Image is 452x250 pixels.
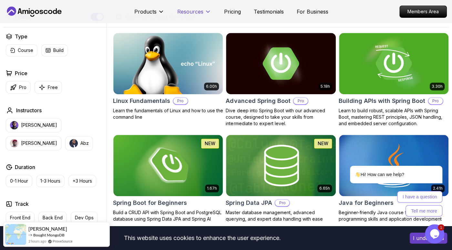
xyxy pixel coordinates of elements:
[38,212,67,224] button: Back End
[40,178,60,184] p: 1-3 Hours
[6,44,37,56] button: Course
[399,5,447,18] a: Members Area
[75,215,94,221] p: Dev Ops
[6,175,32,187] button: 0-1 Hour
[21,140,57,146] p: [PERSON_NAME]
[113,107,223,120] p: Learn the fundamentals of Linux and how to use the command line
[226,198,272,207] h2: Spring Data JPA
[432,84,443,89] p: 3.30h
[68,175,96,187] button: +3 Hours
[69,139,78,147] img: instructor img
[36,175,65,187] button: 1-3 Hours
[10,139,18,147] img: instructor img
[43,215,63,221] p: Back End
[205,140,215,147] p: NEW
[339,107,449,127] p: Learn to build robust, scalable APIs with Spring Boot, mastering REST principles, JSON handling, ...
[41,44,68,56] button: Build
[226,33,335,94] img: Advanced Spring Boot card
[226,135,335,196] img: Spring Data JPA card
[275,200,289,206] p: Pro
[321,84,330,89] p: 5.18h
[15,200,29,208] h2: Track
[73,178,92,184] p: +3 Hours
[6,212,35,224] button: Front End
[48,84,58,91] p: Free
[410,233,447,244] button: Accept cookies
[33,233,65,237] a: Bought MongoDB
[113,33,223,94] img: Linux Fundamentals card
[177,8,211,21] button: Resources
[206,84,217,89] p: 6.00h
[19,84,26,91] p: Pro
[400,6,447,17] p: Members Area
[21,122,57,128] p: [PERSON_NAME]
[113,135,223,196] img: Spring Boot for Beginners card
[428,98,443,104] p: Pro
[28,226,67,232] span: [PERSON_NAME]
[173,98,188,104] p: Pro
[134,8,157,15] p: Products
[28,238,46,244] span: 2 hours ago
[6,136,61,150] button: instructor img[PERSON_NAME]
[113,198,187,207] h2: Spring Boot for Beginners
[226,96,290,105] h2: Advanced Spring Boot
[16,106,42,114] h2: Instructors
[113,135,223,222] a: Spring Boot for Beginners card1.67hNEWSpring Boot for BeginnersBuild a CRUD API with Spring Boot ...
[71,212,98,224] button: Dev Ops
[113,33,223,120] a: Linux Fundamentals card6.00hLinux FundamentalsProLearn the fundamentals of Linux and how to use t...
[10,178,28,184] p: 0-1 Hour
[134,8,164,21] button: Products
[15,33,27,40] h2: Type
[226,107,336,127] p: Dive deep into Spring Boot with our advanced course, designed to take your skills from intermedia...
[6,118,61,132] button: instructor img[PERSON_NAME]
[6,81,31,94] button: Pro
[329,108,446,221] iframe: chat widget
[5,231,400,245] div: This website uses cookies to enhance the user experience.
[65,136,93,150] button: instructor imgAbz
[319,186,330,191] p: 6.65h
[207,186,217,191] p: 1.67h
[339,33,449,127] a: Building APIs with Spring Boot card3.30hBuilding APIs with Spring BootProLearn to build robust, s...
[10,121,18,129] img: instructor img
[226,135,336,222] a: Spring Data JPA card6.65hNEWSpring Data JPAProMaster database management, advanced querying, and ...
[53,47,64,54] p: Build
[53,238,73,244] a: ProveSource
[18,47,33,54] p: Course
[339,33,448,94] img: Building APIs with Spring Boot card
[113,96,170,105] h2: Linux Fundamentals
[10,215,30,221] p: Front End
[177,8,203,15] p: Resources
[80,140,89,146] p: Abz
[318,140,328,147] p: NEW
[226,209,336,222] p: Master database management, advanced querying, and expert data handling with ease
[15,163,35,171] h2: Duration
[254,8,284,15] a: Testimonials
[297,8,328,15] a: For Business
[28,232,33,237] span: ->
[293,98,308,104] p: Pro
[226,33,336,127] a: Advanced Spring Boot card5.18hAdvanced Spring BootProDive deep into Spring Boot with our advanced...
[425,224,446,244] iframe: chat widget
[224,8,241,15] a: Pricing
[35,81,62,94] button: Free
[5,224,26,245] img: provesource social proof notification image
[113,209,223,222] p: Build a CRUD API with Spring Boot and PostgreSQL database using Spring Data JPA and Spring AI
[339,96,425,105] h2: Building APIs with Spring Boot
[15,69,27,77] h2: Price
